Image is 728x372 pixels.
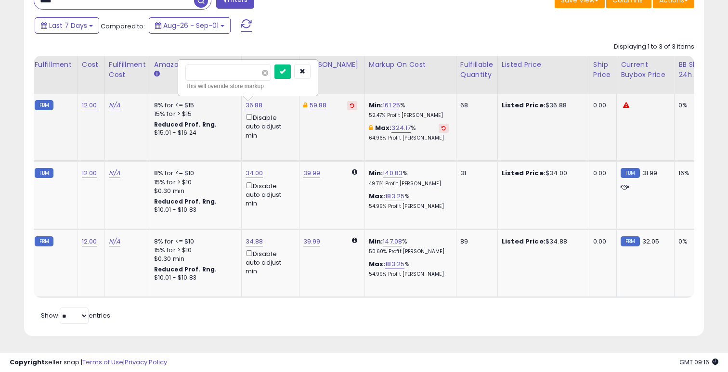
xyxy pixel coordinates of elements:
a: 59.88 [310,101,327,110]
b: Min: [369,101,383,110]
div: 0.00 [593,237,609,246]
div: 15% for > $15 [154,110,234,118]
div: 68 [460,101,490,110]
div: 16% [678,169,710,178]
div: $0.30 min [154,187,234,195]
p: 64.96% Profit [PERSON_NAME] [369,135,449,141]
b: Listed Price: [502,168,546,178]
b: Listed Price: [502,101,546,110]
div: $10.01 - $10.83 [154,206,234,214]
div: Disable auto adjust min [246,180,292,208]
p: 52.47% Profit [PERSON_NAME] [369,112,449,119]
div: Ship Price [593,60,612,80]
div: $10.01 - $10.83 [154,274,234,282]
small: Amazon Fees. [154,70,160,78]
div: 0.00 [593,169,609,178]
div: 15% for > $10 [154,178,234,187]
div: % [369,169,449,187]
a: 12.00 [82,168,97,178]
div: Fulfillment Cost [109,60,146,80]
small: FBM [35,100,53,110]
a: Privacy Policy [125,358,167,367]
div: % [369,101,449,119]
a: 12.00 [82,237,97,246]
a: 39.99 [303,168,321,178]
a: 34.00 [246,168,263,178]
button: Last 7 Days [35,17,99,34]
small: FBM [35,236,53,246]
div: % [369,237,449,255]
div: This will override store markup [185,81,311,91]
span: Compared to: [101,22,145,31]
p: 54.99% Profit [PERSON_NAME] [369,203,449,210]
a: 36.88 [246,101,263,110]
div: Displaying 1 to 3 of 3 items [614,42,694,51]
div: Disable auto adjust min [246,112,292,140]
span: Last 7 Days [49,21,87,30]
div: 0% [678,237,710,246]
div: $0.30 min [154,255,234,263]
a: 183.25 [385,192,404,201]
span: 31.99 [642,168,658,178]
span: Aug-26 - Sep-01 [163,21,219,30]
div: BB Share 24h. [678,60,714,80]
a: 140.83 [383,168,403,178]
a: 183.25 [385,259,404,269]
div: 8% for <= $15 [154,101,234,110]
div: 31 [460,169,490,178]
b: Min: [369,237,383,246]
a: 324.17 [391,123,411,133]
button: Aug-26 - Sep-01 [149,17,231,34]
div: Cost [82,60,101,70]
div: 89 [460,237,490,246]
div: Current Buybox Price [621,60,670,80]
div: [PERSON_NAME] [303,60,361,70]
a: 147.08 [383,237,402,246]
div: seller snap | | [10,358,167,367]
a: 39.99 [303,237,321,246]
b: Listed Price: [502,237,546,246]
strong: Copyright [10,358,45,367]
a: N/A [109,237,120,246]
div: Markup on Cost [369,60,452,70]
span: Show: entries [41,311,110,320]
div: 0.00 [593,101,609,110]
small: FBM [621,236,639,246]
div: 15% for > $10 [154,246,234,255]
div: % [369,124,449,141]
p: 49.71% Profit [PERSON_NAME] [369,180,449,187]
div: Amazon Fees [154,60,237,70]
a: N/A [109,101,120,110]
b: Reduced Prof. Rng. [154,120,217,128]
div: % [369,260,449,278]
div: $34.88 [502,237,582,246]
b: Max: [369,259,386,269]
p: 50.60% Profit [PERSON_NAME] [369,248,449,255]
b: Min: [369,168,383,178]
small: FBM [621,168,639,178]
a: N/A [109,168,120,178]
b: Max: [375,123,392,132]
div: % [369,192,449,210]
a: Terms of Use [82,358,123,367]
small: FBM [35,168,53,178]
a: 34.88 [246,237,263,246]
span: 2025-09-9 09:16 GMT [679,358,718,367]
div: 8% for <= $10 [154,169,234,178]
div: 0% [678,101,710,110]
div: Fulfillment [35,60,74,70]
a: 12.00 [82,101,97,110]
div: Listed Price [502,60,585,70]
div: Fulfillable Quantity [460,60,494,80]
div: $15.01 - $16.24 [154,129,234,137]
div: 8% for <= $10 [154,237,234,246]
b: Reduced Prof. Rng. [154,265,217,273]
b: Max: [369,192,386,201]
th: The percentage added to the cost of goods (COGS) that forms the calculator for Min & Max prices. [364,56,456,94]
p: 54.99% Profit [PERSON_NAME] [369,271,449,278]
a: 161.25 [383,101,400,110]
div: $36.88 [502,101,582,110]
div: $34.00 [502,169,582,178]
div: Disable auto adjust min [246,248,292,276]
b: Reduced Prof. Rng. [154,197,217,205]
